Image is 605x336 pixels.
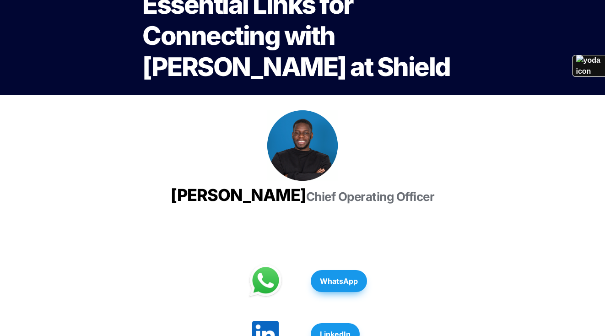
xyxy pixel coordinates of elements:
[311,270,367,292] button: WhatsApp
[320,276,358,286] strong: WhatsApp
[171,185,306,205] span: [PERSON_NAME]
[311,266,367,297] a: WhatsApp
[306,190,435,204] span: Chief Operating Officer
